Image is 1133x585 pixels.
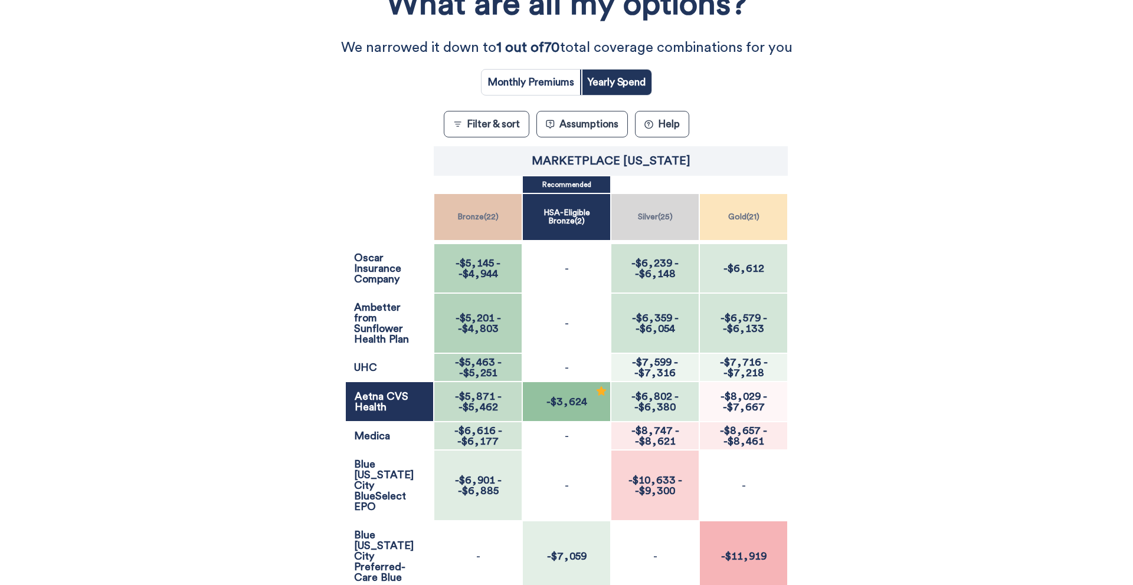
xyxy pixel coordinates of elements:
span: -$4,803 [458,323,499,334]
span: -$7,218 [723,367,764,378]
span: -$5,871 [455,391,495,402]
p: We narrowed it down to total coverage combinations for you [283,36,850,60]
span: - [674,357,678,367]
span: -$5,463 [455,357,495,367]
span: - [674,391,679,402]
p: - [565,480,569,491]
span: -$6,148 [635,268,676,279]
p: Oscar Insurance Company [354,252,425,284]
p: UHC [354,362,425,373]
span: - [763,313,767,323]
span: -$5,251 [459,367,497,378]
span: -$5,462 [459,402,498,412]
p: HSA-Eligible Bronze ( 2 ) [528,209,605,225]
button: Assumptions [536,111,628,137]
span: -$6,239 [631,258,672,268]
p: Bronze ( 22 ) [457,213,499,221]
p: - [742,480,746,491]
p: - [565,263,569,274]
span: - [497,475,502,485]
span: - [764,357,768,367]
p: - [565,318,569,328]
span: -$6,579 [721,313,761,323]
span: -$6,054 [636,323,675,334]
span: -$6,802 [631,391,672,402]
span: -$11,919 [718,551,770,561]
span: -$6,901 [455,475,495,485]
span: -$8,029 [721,391,761,402]
span: -$5,201 [456,313,495,323]
span: -$7,599 [632,357,672,367]
p: Recommended [542,181,591,188]
span: -$8,621 [635,436,676,446]
span: - [763,391,767,402]
p: Marketplace Kansas [532,155,690,167]
text: ? [647,121,650,127]
span: -$6,177 [457,436,499,446]
p: Blue [US_STATE] City Preferred-Care Blue [354,530,425,583]
span: -$8,461 [723,436,764,446]
span: - [675,425,679,436]
span: - [674,258,679,268]
p: Silver ( 25 ) [638,213,673,221]
p: Blue [US_STATE] City BlueSelect EPO [354,459,425,512]
span: - [674,313,679,323]
p: Ambetter from Sunflower Health Plan [354,302,425,344]
span: - [496,258,500,268]
p: - [653,551,657,561]
span: -$6,885 [458,485,499,496]
button: ?Help [635,111,689,137]
span: - [678,475,682,485]
p: - [476,551,480,561]
div: Recommended [595,385,607,402]
span: -$6,612 [720,263,768,274]
span: -$7,667 [723,402,765,412]
span: - [497,391,502,402]
span: -$4,944 [459,268,498,279]
span: -$7,316 [634,367,676,378]
span: -$6,359 [632,313,672,323]
span: -$6,616 [454,425,496,436]
span: -$7,059 [543,551,590,561]
span: -$6,380 [634,402,676,412]
span: - [763,425,767,436]
span: -$9,300 [635,485,675,496]
span: -$7,716 [720,357,761,367]
p: Aetna CVS Health [355,391,424,412]
span: - [497,313,501,323]
span: -$8,657 [720,425,761,436]
span: -$8,747 [631,425,673,436]
p: - [565,430,569,441]
p: Gold ( 21 ) [728,213,759,221]
span: -$3,624 [543,396,591,407]
strong: 1 out of 70 [496,41,560,55]
span: -$6,133 [723,323,764,334]
span: - [497,357,502,367]
span: -$5,145 [456,258,494,268]
span: -$10,633 [628,475,676,485]
span: - [498,425,502,436]
p: Medica [354,430,425,441]
p: - [565,362,569,373]
button: Filter & sort [444,111,529,137]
